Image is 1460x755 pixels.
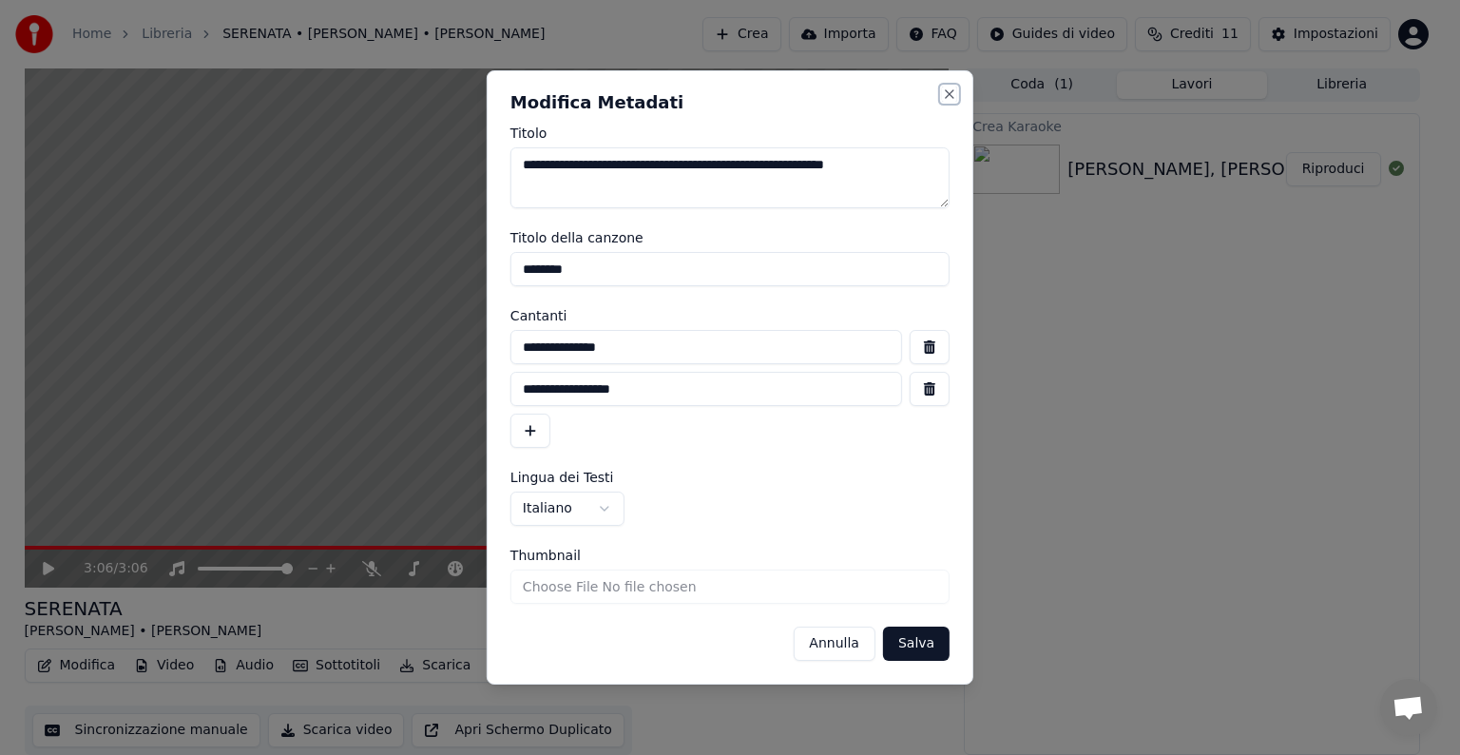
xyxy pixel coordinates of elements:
h2: Modifica Metadati [510,94,950,111]
label: Cantanti [510,309,950,322]
button: Salva [883,627,950,661]
span: Lingua dei Testi [510,471,614,484]
button: Annulla [793,627,875,661]
label: Titolo [510,126,950,140]
label: Titolo della canzone [510,231,950,244]
span: Thumbnail [510,549,581,562]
